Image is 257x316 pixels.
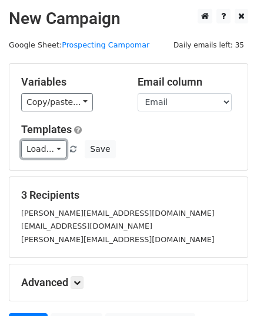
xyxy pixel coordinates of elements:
h5: Advanced [21,276,236,289]
iframe: Chat Widget [198,260,257,316]
button: Save [85,140,115,158]
small: [EMAIL_ADDRESS][DOMAIN_NAME] [21,222,152,230]
small: [PERSON_NAME][EMAIL_ADDRESS][DOMAIN_NAME] [21,235,215,244]
a: Prospecting Campomar [62,40,149,49]
h5: Email column [138,76,236,89]
h2: New Campaign [9,9,248,29]
span: Daily emails left: 35 [169,39,248,52]
small: [PERSON_NAME][EMAIL_ADDRESS][DOMAIN_NAME] [21,209,215,218]
small: Google Sheet: [9,40,149,49]
a: Templates [21,123,72,135]
a: Copy/paste... [21,93,93,111]
a: Load... [21,140,66,158]
h5: Variables [21,76,120,89]
a: Daily emails left: 35 [169,40,248,49]
h5: 3 Recipients [21,189,236,202]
